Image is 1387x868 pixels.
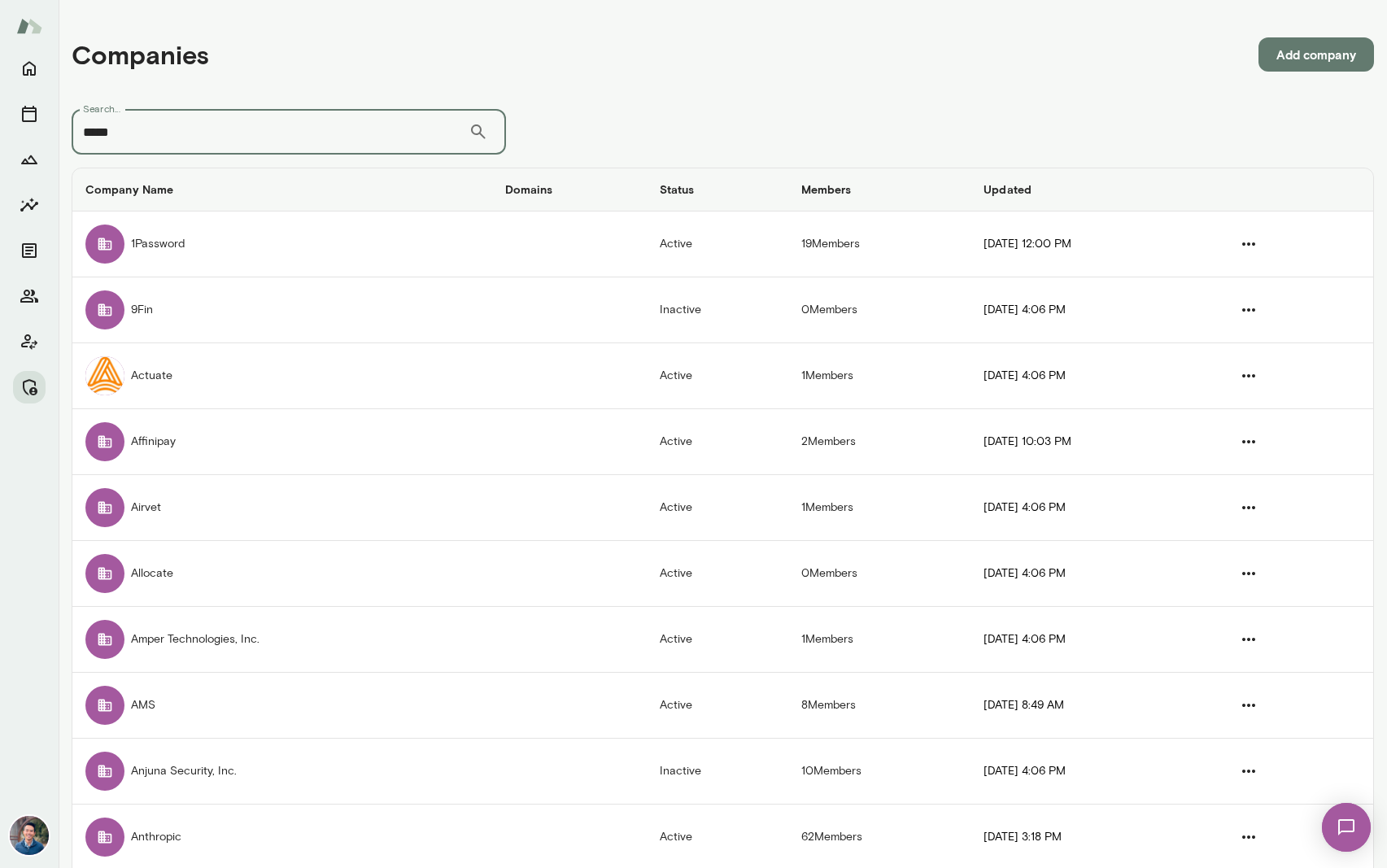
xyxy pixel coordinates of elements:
[788,541,970,607] td: 0 Members
[647,673,788,739] td: Active
[647,739,788,805] td: Inactive
[13,98,46,130] button: Sessions
[647,475,788,541] td: Active
[788,212,970,277] td: 19 Members
[647,277,788,343] td: Inactive
[788,343,970,409] td: 1 Members
[647,607,788,673] td: Active
[72,343,492,409] td: Actuate
[647,212,788,277] td: Active
[970,409,1210,475] td: [DATE] 10:03 PM
[72,475,492,541] td: Airvet
[970,541,1210,607] td: [DATE] 4:06 PM
[72,39,209,70] h4: Companies
[72,541,492,607] td: Allocate
[801,181,957,198] h6: Members
[660,181,775,198] h6: Status
[647,409,788,475] td: Active
[72,739,492,805] td: Anjuna Security, Inc.
[1258,37,1374,72] button: Add company
[72,409,492,475] td: Affinipay
[16,11,42,41] img: Mento
[970,673,1210,739] td: [DATE] 8:49 AM
[85,181,479,198] h6: Company Name
[72,673,492,739] td: AMS
[505,181,634,198] h6: Domains
[970,277,1210,343] td: [DATE] 4:06 PM
[970,212,1210,277] td: [DATE] 12:00 PM
[13,280,46,312] button: Members
[788,607,970,673] td: 1 Members
[970,475,1210,541] td: [DATE] 4:06 PM
[788,277,970,343] td: 0 Members
[647,343,788,409] td: Active
[788,739,970,805] td: 10 Members
[13,189,46,221] button: Insights
[970,607,1210,673] td: [DATE] 4:06 PM
[788,409,970,475] td: 2 Members
[788,475,970,541] td: 1 Members
[13,143,46,176] button: Growth Plan
[72,607,492,673] td: Amper Technologies, Inc.
[13,234,46,267] button: Documents
[984,181,1197,198] h6: Updated
[13,371,46,403] button: Manage
[970,739,1210,805] td: [DATE] 4:06 PM
[72,212,492,277] td: 1Password
[13,52,46,85] button: Home
[83,102,120,116] label: Search...
[72,277,492,343] td: 9Fin
[788,673,970,739] td: 8 Members
[10,816,49,855] img: Alex Yu
[647,541,788,607] td: Active
[13,325,46,358] button: Client app
[970,343,1210,409] td: [DATE] 4:06 PM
